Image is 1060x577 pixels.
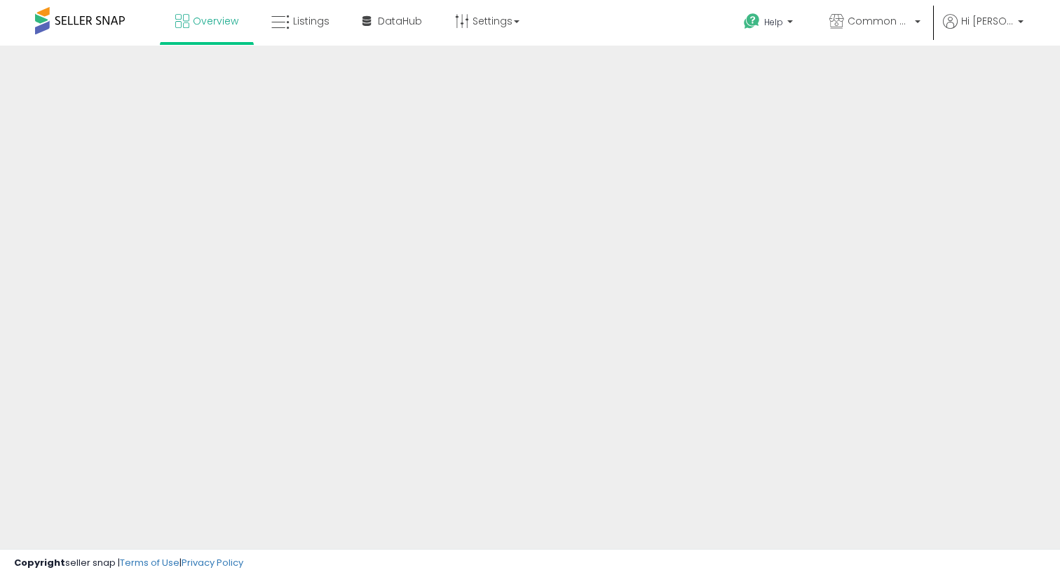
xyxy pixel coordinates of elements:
[848,14,911,28] span: Common Man Sneakers
[193,14,238,28] span: Overview
[14,557,243,570] div: seller snap | |
[14,556,65,569] strong: Copyright
[182,556,243,569] a: Privacy Policy
[943,14,1024,46] a: Hi [PERSON_NAME]
[961,14,1014,28] span: Hi [PERSON_NAME]
[764,16,783,28] span: Help
[743,13,761,30] i: Get Help
[733,2,807,46] a: Help
[378,14,422,28] span: DataHub
[293,14,329,28] span: Listings
[120,556,179,569] a: Terms of Use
